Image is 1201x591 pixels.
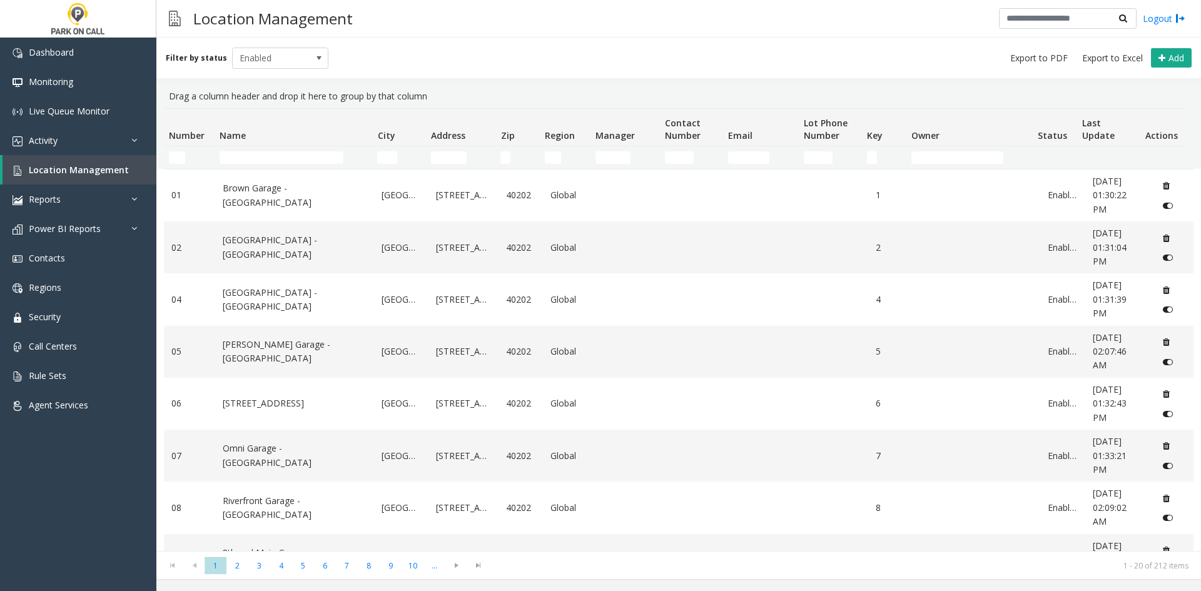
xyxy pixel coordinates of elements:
[223,494,367,522] a: Riverfront Garage - [GEOGRAPHIC_DATA]
[1093,226,1142,268] a: [DATE] 01:31:04 PM
[1048,397,1077,410] a: Enabled
[906,146,1033,169] td: Owner Filter
[171,397,208,410] a: 06
[550,293,587,306] a: Global
[377,151,397,164] input: City Filter
[1175,12,1185,25] img: logout
[506,501,535,515] a: 40202
[550,241,587,255] a: Global
[1093,175,1127,215] span: [DATE] 01:30:22 PM
[1157,403,1180,423] button: Disable
[1157,436,1177,456] button: Delete
[1093,227,1127,267] span: [DATE] 01:31:04 PM
[1093,331,1142,373] a: [DATE] 02:07:46 AM
[436,345,491,358] a: [STREET_ADDRESS]
[436,188,491,202] a: [STREET_ADDRESS]
[501,129,515,141] span: Zip
[29,105,109,117] span: Live Queue Monitor
[1093,279,1127,319] span: [DATE] 01:31:39 PM
[506,293,535,306] a: 40202
[448,560,465,570] span: Go to the next page
[166,53,227,64] label: Filter by status
[223,233,367,261] a: [GEOGRAPHIC_DATA] - [GEOGRAPHIC_DATA]
[29,340,77,352] span: Call Centers
[13,342,23,352] img: 'icon'
[497,560,1188,571] kendo-pager-info: 1 - 20 of 212 items
[728,151,770,164] input: Email Filter
[1157,228,1177,248] button: Delete
[876,397,905,410] a: 6
[29,281,61,293] span: Regions
[550,397,587,410] a: Global
[1093,540,1127,580] span: [DATE] 01:33:05 PM
[226,557,248,574] span: Page 2
[1157,332,1177,352] button: Delete
[382,449,421,463] a: [GEOGRAPHIC_DATA]
[314,557,336,574] span: Page 6
[13,78,23,88] img: 'icon'
[1157,540,1177,560] button: Delete
[436,241,491,255] a: [STREET_ADDRESS]
[876,241,905,255] a: 2
[545,129,575,141] span: Region
[876,501,905,515] a: 8
[431,151,467,164] input: Address Filter
[1157,508,1180,528] button: Disable
[205,557,226,574] span: Page 1
[29,370,66,381] span: Rule Sets
[382,345,421,358] a: [GEOGRAPHIC_DATA]
[29,164,129,176] span: Location Management
[1157,456,1180,476] button: Disable
[1140,146,1184,169] td: Actions Filter
[470,560,487,570] span: Go to the last page
[911,129,940,141] span: Owner
[1093,435,1142,477] a: [DATE] 01:33:21 PM
[467,557,489,574] span: Go to the last page
[436,449,491,463] a: [STREET_ADDRESS]
[1082,117,1115,141] span: Last Update
[862,146,906,169] td: Key Filter
[223,546,367,574] a: 8th and Main Garage - [GEOGRAPHIC_DATA]
[156,108,1201,551] div: Data table
[1033,146,1077,169] td: Status Filter
[336,557,358,574] span: Page 7
[1157,196,1180,216] button: Disable
[500,151,510,164] input: Zip Filter
[223,442,367,470] a: Omni Garage - [GEOGRAPHIC_DATA]
[1048,293,1077,306] a: Enabled
[723,146,799,169] td: Email Filter
[1157,300,1180,320] button: Disable
[270,557,292,574] span: Page 4
[402,557,423,574] span: Page 10
[1151,48,1192,68] button: Add
[867,151,877,164] input: Key Filter
[169,151,185,164] input: Number Filter
[804,117,848,141] span: Lot Phone Number
[1093,383,1127,423] span: [DATE] 01:32:43 PM
[13,195,23,205] img: 'icon'
[164,146,215,169] td: Number Filter
[29,76,73,88] span: Monitoring
[220,129,246,141] span: Name
[382,241,421,255] a: [GEOGRAPHIC_DATA]
[171,293,208,306] a: 04
[169,3,181,34] img: pageIcon
[171,188,208,202] a: 01
[171,345,208,358] a: 05
[550,188,587,202] a: Global
[506,241,535,255] a: 40202
[423,557,445,574] span: Page 11
[799,146,862,169] td: Lot Phone Number Filter
[1143,12,1185,25] a: Logout
[171,501,208,515] a: 08
[1168,52,1184,64] span: Add
[13,401,23,411] img: 'icon'
[436,501,491,515] a: [STREET_ADDRESS]
[1140,109,1184,146] th: Actions
[29,311,61,323] span: Security
[29,399,88,411] span: Agent Services
[1048,188,1077,202] a: Enabled
[1093,435,1127,475] span: [DATE] 01:33:21 PM
[804,151,833,164] input: Lot Phone Number Filter
[1093,278,1142,320] a: [DATE] 01:31:39 PM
